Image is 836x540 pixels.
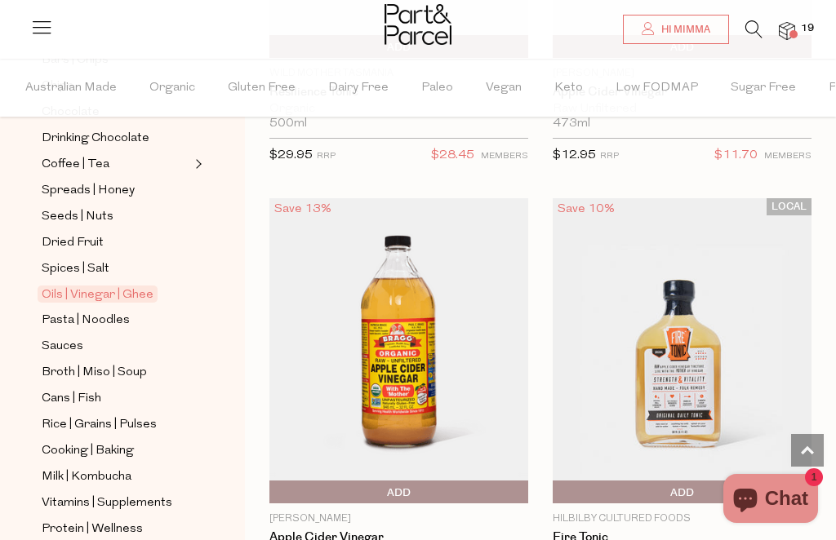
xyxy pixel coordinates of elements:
[553,480,812,503] button: Add To Parcel
[714,145,758,166] span: $11.70
[328,60,389,117] span: Dairy Free
[779,22,795,39] a: 19
[623,15,729,44] a: Hi Mimma
[797,21,818,36] span: 19
[42,467,131,487] span: Milk | Kombucha
[42,232,190,253] a: Dried Fruit
[269,480,528,503] button: Add To Parcel
[42,311,130,330] span: Pasta | Noodles
[767,198,812,215] span: LOCAL
[42,310,190,330] a: Pasta | Noodles
[42,389,101,409] span: Cans | Fish
[553,511,812,526] p: Hilbilby Cultured Foods
[42,362,190,383] a: Broth | Miso | Soup
[25,60,117,117] span: Australian Made
[269,198,336,220] div: Save 13%
[191,154,202,174] button: Expand/Collapse Coffee | Tea
[553,198,620,220] div: Save 10%
[269,511,528,526] p: [PERSON_NAME]
[42,467,190,487] a: Milk | Kombucha
[42,129,149,148] span: Drinking Chocolate
[42,441,134,461] span: Cooking | Baking
[42,440,190,461] a: Cooking | Baking
[42,336,190,356] a: Sauces
[42,128,190,148] a: Drinking Chocolate
[421,60,453,117] span: Paleo
[486,60,522,117] span: Vegan
[554,60,583,117] span: Keto
[553,198,812,503] img: Fire Tonic
[42,363,147,383] span: Broth | Miso | Soup
[317,152,336,161] small: RRP
[481,152,528,161] small: MEMBERS
[38,285,158,303] span: Oils | Vinegar | Ghee
[269,198,528,503] img: Apple Cider Vinegar
[42,415,157,435] span: Rice | Grains | Pulses
[553,117,590,131] span: 473ml
[269,117,307,131] span: 500ml
[657,23,710,37] span: Hi Mimma
[42,520,143,539] span: Protein | Wellness
[42,259,109,279] span: Spices | Salt
[764,152,812,161] small: MEMBERS
[42,493,190,513] a: Vitamins | Supplements
[42,155,109,175] span: Coffee | Tea
[42,180,190,201] a: Spreads | Honey
[553,149,596,162] span: $12.95
[42,414,190,435] a: Rice | Grains | Pulses
[731,60,796,117] span: Sugar Free
[149,60,195,117] span: Organic
[42,285,190,304] a: Oils | Vinegar | Ghee
[42,206,190,227] a: Seeds | Nuts
[431,145,474,166] span: $28.45
[385,4,451,45] img: Part&Parcel
[42,181,135,201] span: Spreads | Honey
[228,60,296,117] span: Gluten Free
[42,259,190,279] a: Spices | Salt
[42,154,190,175] a: Coffee | Tea
[42,337,83,356] span: Sauces
[42,207,113,227] span: Seeds | Nuts
[269,149,313,162] span: $29.95
[718,474,823,527] inbox-online-store-chat: Shopify online store chat
[616,60,698,117] span: Low FODMAP
[42,494,172,513] span: Vitamins | Supplements
[42,519,190,539] a: Protein | Wellness
[600,152,619,161] small: RRP
[42,388,190,409] a: Cans | Fish
[42,233,104,253] span: Dried Fruit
